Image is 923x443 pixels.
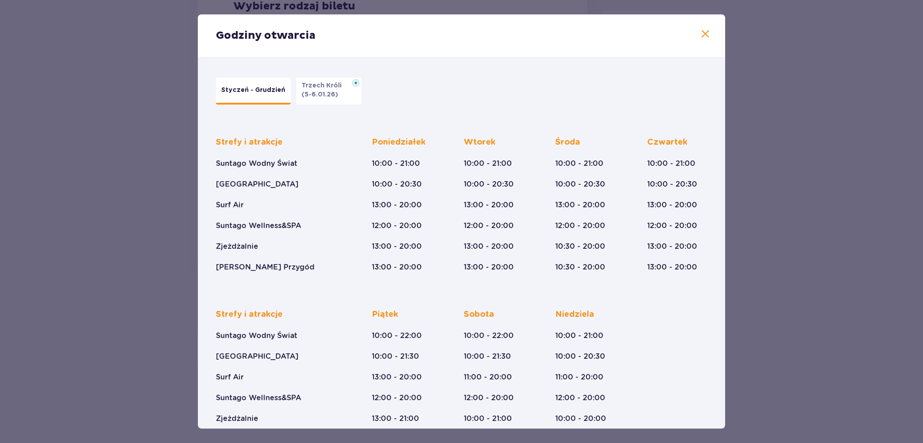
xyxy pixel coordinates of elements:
[216,414,258,424] p: Zjeżdżalnie
[372,137,425,148] p: Poniedziałek
[372,179,422,189] p: 10:00 - 20:30
[216,331,297,341] p: Suntago Wodny Świat
[216,137,283,148] p: Strefy i atrakcje
[296,78,361,105] button: Trzech Króli(5-6.01.26)
[647,200,697,210] p: 13:00 - 20:00
[216,352,298,361] p: [GEOGRAPHIC_DATA]
[464,331,514,341] p: 10:00 - 22:00
[647,159,695,169] p: 10:00 - 21:00
[216,393,301,403] p: Suntago Wellness&SPA
[372,242,422,251] p: 13:00 - 20:00
[647,242,697,251] p: 13:00 - 20:00
[464,372,512,382] p: 11:00 - 20:00
[372,309,398,320] p: Piątek
[372,159,420,169] p: 10:00 - 21:00
[464,309,494,320] p: Sobota
[302,81,347,90] p: Trzech Króli
[464,414,512,424] p: 10:00 - 21:00
[216,200,244,210] p: Surf Air
[372,331,422,341] p: 10:00 - 22:00
[647,262,697,272] p: 13:00 - 20:00
[216,159,297,169] p: Suntago Wodny Świat
[216,78,291,105] button: Styczeń - Grudzień
[372,414,419,424] p: 13:00 - 21:00
[555,242,605,251] p: 10:30 - 20:00
[555,393,605,403] p: 12:00 - 20:00
[555,309,594,320] p: Niedziela
[647,179,697,189] p: 10:00 - 20:30
[464,137,495,148] p: Wtorek
[216,179,298,189] p: [GEOGRAPHIC_DATA]
[555,414,606,424] p: 10:00 - 20:00
[372,262,422,272] p: 13:00 - 20:00
[216,29,315,42] p: Godziny otwarcia
[555,159,603,169] p: 10:00 - 21:00
[555,221,605,231] p: 12:00 - 20:00
[555,137,580,148] p: Środa
[216,372,244,382] p: Surf Air
[555,331,603,341] p: 10:00 - 21:00
[555,179,605,189] p: 10:00 - 20:30
[464,242,514,251] p: 13:00 - 20:00
[464,352,511,361] p: 10:00 - 21:30
[555,352,605,361] p: 10:00 - 20:30
[464,200,514,210] p: 13:00 - 20:00
[555,200,605,210] p: 13:00 - 20:00
[464,221,514,231] p: 12:00 - 20:00
[464,159,512,169] p: 10:00 - 21:00
[647,137,687,148] p: Czwartek
[216,242,258,251] p: Zjeżdżalnie
[372,352,419,361] p: 10:00 - 21:30
[464,393,514,403] p: 12:00 - 20:00
[464,262,514,272] p: 13:00 - 20:00
[464,179,514,189] p: 10:00 - 20:30
[372,372,422,382] p: 13:00 - 20:00
[555,372,603,382] p: 11:00 - 20:00
[302,90,338,99] p: (5-6.01.26)
[555,262,605,272] p: 10:30 - 20:00
[372,393,422,403] p: 12:00 - 20:00
[216,262,315,272] p: [PERSON_NAME] Przygód
[647,221,697,231] p: 12:00 - 20:00
[216,309,283,320] p: Strefy i atrakcje
[221,86,285,95] p: Styczeń - Grudzień
[372,200,422,210] p: 13:00 - 20:00
[216,221,301,231] p: Suntago Wellness&SPA
[372,221,422,231] p: 12:00 - 20:00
